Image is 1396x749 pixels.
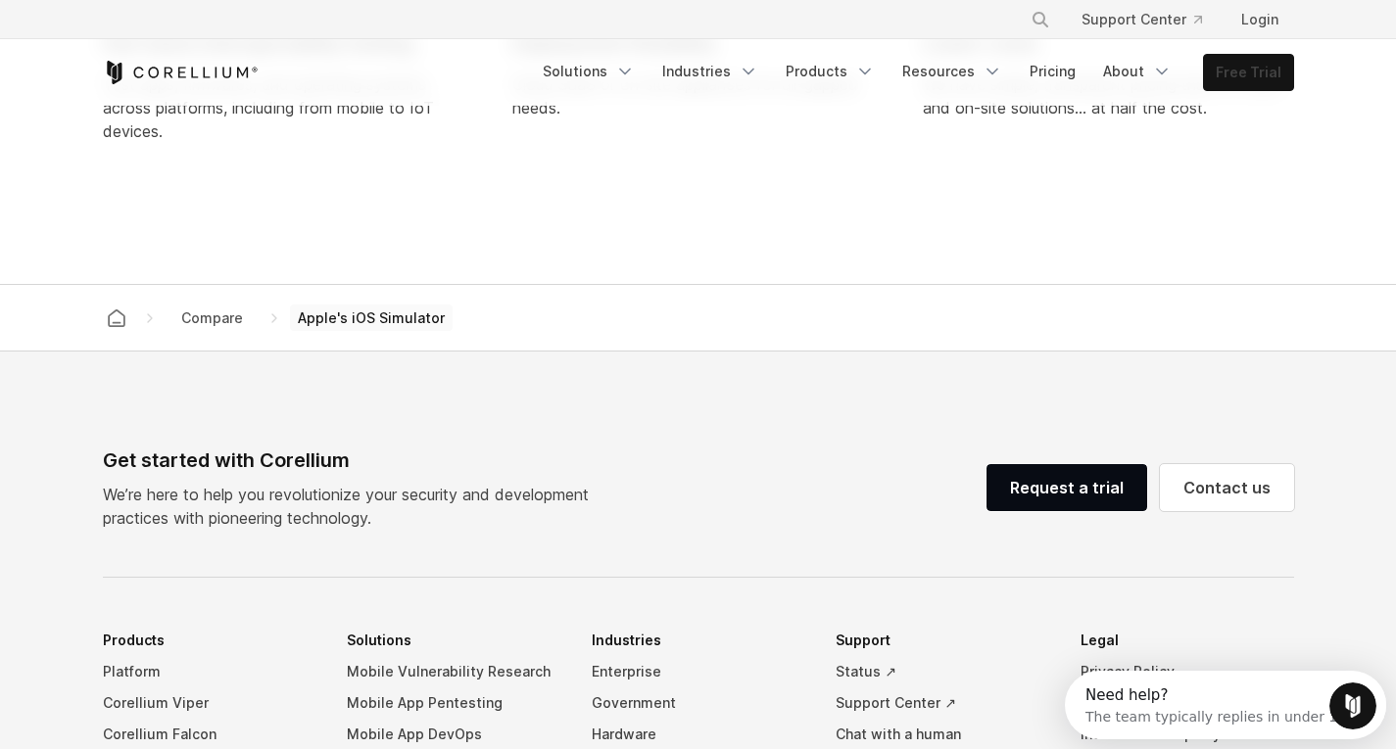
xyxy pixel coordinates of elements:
a: Login [1226,2,1294,37]
a: Free Trial [1204,55,1293,90]
a: Enterprise [592,656,805,687]
a: Mobile App Pentesting [347,687,560,719]
span: Compare [173,304,251,332]
div: The team typically replies in under 1h [21,32,281,53]
a: Solutions [531,54,647,89]
a: Resources [891,54,1014,89]
a: Corellium Home [103,61,259,84]
div: Navigation Menu [1007,2,1294,37]
a: Support Center [1066,2,1218,37]
a: About [1091,54,1183,89]
a: Pricing [1018,54,1087,89]
a: Products [774,54,887,89]
a: Industries [650,54,770,89]
a: Mobile Vulnerability Research [347,656,560,687]
iframe: Intercom live chat [1329,682,1376,729]
span: Apple's iOS Simulator [290,304,453,332]
a: Compare [166,301,259,336]
button: Search [1023,2,1058,37]
a: Government [592,687,805,719]
p: We’re here to help you revolutionize your security and development practices with pioneering tech... [103,483,604,530]
div: Need help? [21,17,281,32]
p: Test apps, firmwares, and operating systems across platforms, including from mobile to IoT devices. [103,72,474,143]
iframe: Intercom live chat discovery launcher [1065,671,1386,739]
a: Privacy Policy [1081,656,1294,687]
a: Platform [103,656,316,687]
a: Support Center ↗ [836,687,1049,719]
div: Get started with Corellium [103,445,604,475]
a: Corellium home [99,304,134,332]
a: Corellium Viper [103,687,316,719]
div: Open Intercom Messenger [8,8,339,62]
a: Contact us [1160,464,1294,511]
a: Status ↗ [836,656,1049,687]
div: Navigation Menu [531,54,1294,91]
a: Request a trial [987,464,1147,511]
